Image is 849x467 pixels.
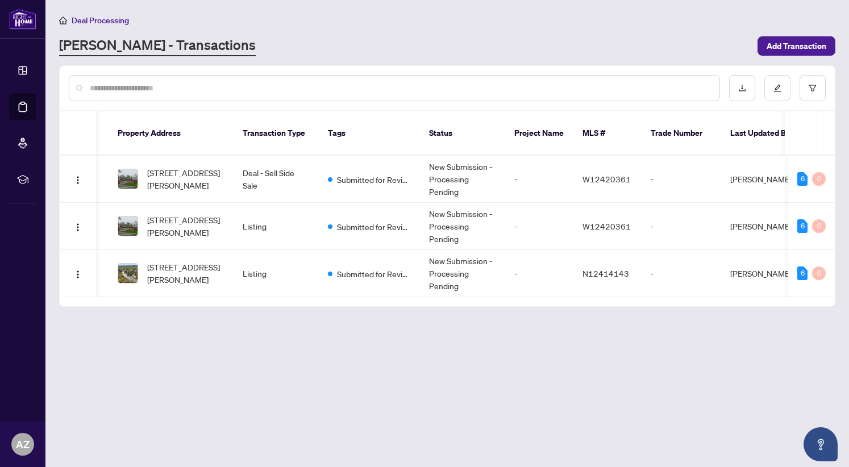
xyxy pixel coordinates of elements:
[9,9,36,30] img: logo
[767,37,826,55] span: Add Transaction
[729,75,755,101] button: download
[147,261,224,286] span: [STREET_ADDRESS][PERSON_NAME]
[797,219,808,233] div: 6
[505,156,573,203] td: -
[773,84,781,92] span: edit
[812,172,826,186] div: 0
[69,217,87,235] button: Logo
[73,270,82,279] img: Logo
[809,84,817,92] span: filter
[59,16,67,24] span: home
[234,111,319,156] th: Transaction Type
[337,173,411,186] span: Submitted for Review
[69,170,87,188] button: Logo
[69,264,87,282] button: Logo
[758,36,835,56] button: Add Transaction
[642,156,721,203] td: -
[582,221,631,231] span: W12420361
[582,174,631,184] span: W12420361
[234,156,319,203] td: Deal - Sell Side Sale
[642,111,721,156] th: Trade Number
[147,214,224,239] span: [STREET_ADDRESS][PERSON_NAME]
[420,156,505,203] td: New Submission - Processing Pending
[59,36,256,56] a: [PERSON_NAME] - Transactions
[764,75,790,101] button: edit
[797,266,808,280] div: 6
[573,111,642,156] th: MLS #
[505,203,573,250] td: -
[800,75,826,101] button: filter
[812,266,826,280] div: 0
[804,427,838,461] button: Open asap
[642,203,721,250] td: -
[337,220,411,233] span: Submitted for Review
[642,250,721,297] td: -
[582,268,629,278] span: N12414143
[721,156,806,203] td: [PERSON_NAME]
[118,264,138,283] img: thumbnail-img
[505,111,573,156] th: Project Name
[73,223,82,232] img: Logo
[118,216,138,236] img: thumbnail-img
[420,250,505,297] td: New Submission - Processing Pending
[812,219,826,233] div: 0
[420,203,505,250] td: New Submission - Processing Pending
[109,111,234,156] th: Property Address
[721,111,806,156] th: Last Updated By
[505,250,573,297] td: -
[319,111,420,156] th: Tags
[118,169,138,189] img: thumbnail-img
[16,436,30,452] span: AZ
[337,268,411,280] span: Submitted for Review
[738,84,746,92] span: download
[721,250,806,297] td: [PERSON_NAME]
[420,111,505,156] th: Status
[147,166,224,191] span: [STREET_ADDRESS][PERSON_NAME]
[73,176,82,185] img: Logo
[797,172,808,186] div: 6
[72,15,129,26] span: Deal Processing
[721,203,806,250] td: [PERSON_NAME]
[234,203,319,250] td: Listing
[234,250,319,297] td: Listing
